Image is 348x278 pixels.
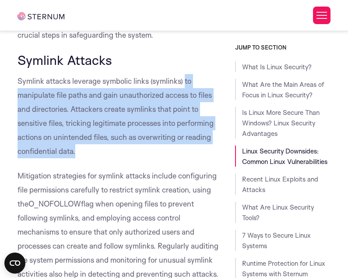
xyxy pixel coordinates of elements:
a: What Are Linux Security Tools? [242,203,314,222]
span: Symlink attacks leverage symbolic links (symlinks) to manipulate file paths and gain unauthorized... [18,76,214,156]
span: Mitigation strategies for symlink attacks include configuring file permissions carefully to restr... [18,171,217,208]
a: 7 Ways to Secure Linux Systems [242,231,311,250]
a: Linux Security Downsides: Common Linux Vulnerabilities [242,147,327,166]
button: Open CMP widget [4,253,25,274]
a: What Are the Main Areas of Focus in Linux Security? [242,80,324,99]
a: Is Linux More Secure Than Windows? Linux Security Advantages [242,108,320,138]
a: What Is Linux Security? [242,63,312,71]
a: Recent Linux Exploits and Attacks [242,175,318,194]
button: Toggle Menu [313,7,330,24]
span: O_NOFOLLOW [28,199,81,208]
a: Runtime Protection for Linux Systems with Sternum [242,259,325,278]
h3: JUMP TO SECTION [235,44,331,51]
span: Symlink Attacks [18,52,112,68]
img: sternum iot [18,12,64,20]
